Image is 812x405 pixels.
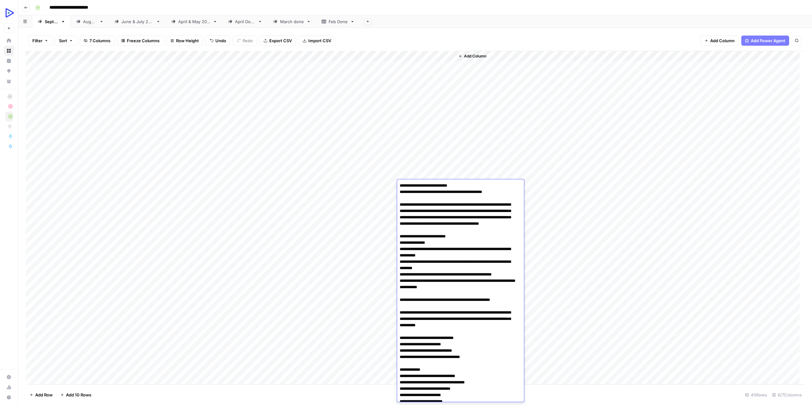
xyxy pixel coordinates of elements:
[769,390,804,400] div: 6/7 Columns
[316,15,360,28] a: Feb Done
[4,66,14,76] a: Opportunities
[464,53,486,59] span: Add Column
[329,18,348,25] div: Feb Done
[743,390,769,400] div: 45 Rows
[206,36,230,46] button: Undo
[178,18,210,25] div: [DATE] & [DATE]
[32,15,71,28] a: [DATE]
[4,7,15,19] img: OpenReplay Logo
[121,18,154,25] div: [DATE] & [DATE]
[280,18,304,25] div: March done
[35,392,53,398] span: Add Row
[4,382,14,392] a: Usage
[710,37,735,44] span: Add Column
[66,392,91,398] span: Add 10 Rows
[83,18,97,25] div: [DATE]
[298,36,335,46] button: Import CSV
[243,37,253,44] span: Redo
[4,5,14,21] button: Workspace: OpenReplay
[32,37,43,44] span: Filter
[166,36,203,46] button: Row Height
[71,15,109,28] a: [DATE]
[269,37,292,44] span: Export CSV
[45,18,58,25] div: [DATE]
[268,15,316,28] a: March done
[4,76,14,86] a: Your Data
[233,36,257,46] button: Redo
[109,15,166,28] a: [DATE] & [DATE]
[259,36,296,46] button: Export CSV
[308,37,331,44] span: Import CSV
[80,36,115,46] button: 7 Columns
[456,52,489,60] button: Add Column
[4,372,14,382] a: Settings
[56,390,95,400] button: Add 10 Rows
[117,36,164,46] button: Freeze Columns
[26,390,56,400] button: Add Row
[59,37,67,44] span: Sort
[4,46,14,56] a: Browse
[55,36,77,46] button: Sort
[166,15,223,28] a: [DATE] & [DATE]
[4,392,14,402] button: Help + Support
[176,37,199,44] span: Row Height
[127,37,160,44] span: Freeze Columns
[4,36,14,46] a: Home
[741,36,789,46] button: Add Power Agent
[700,36,739,46] button: Add Column
[235,18,255,25] div: April Done
[4,56,14,66] a: Insights
[223,15,268,28] a: April Done
[89,37,110,44] span: 7 Columns
[28,36,52,46] button: Filter
[215,37,226,44] span: Undo
[751,37,785,44] span: Add Power Agent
